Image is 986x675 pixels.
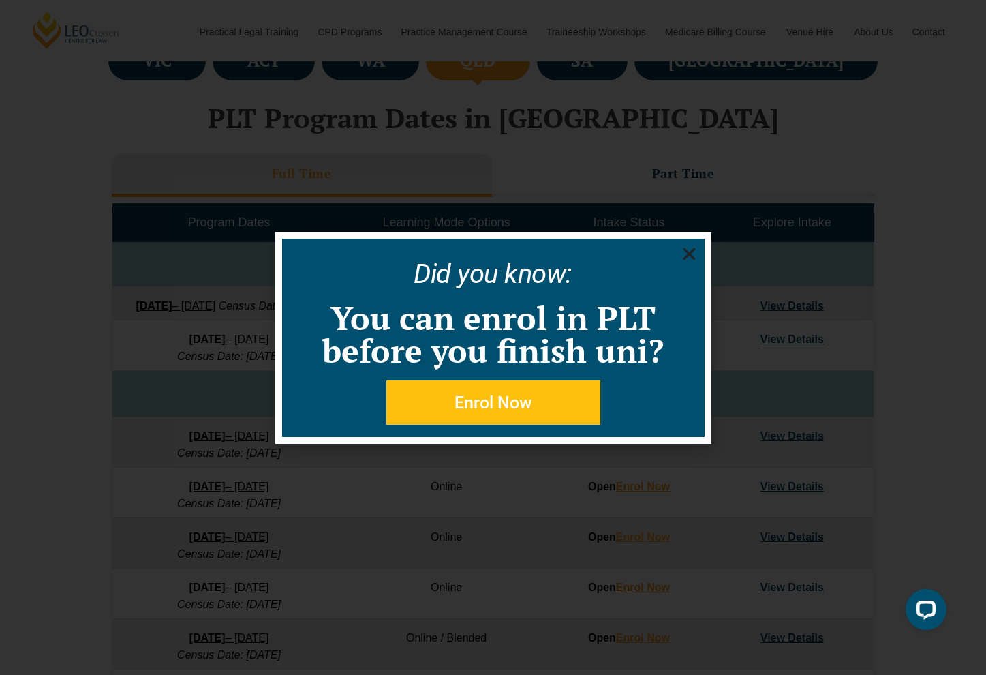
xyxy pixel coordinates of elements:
[322,296,664,372] a: You can enrol in PLT before you finish uni?
[455,394,532,411] span: Enrol Now
[681,245,698,262] a: Close
[414,258,572,290] a: Did you know:
[386,380,600,425] a: Enrol Now
[895,584,952,641] iframe: LiveChat chat widget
